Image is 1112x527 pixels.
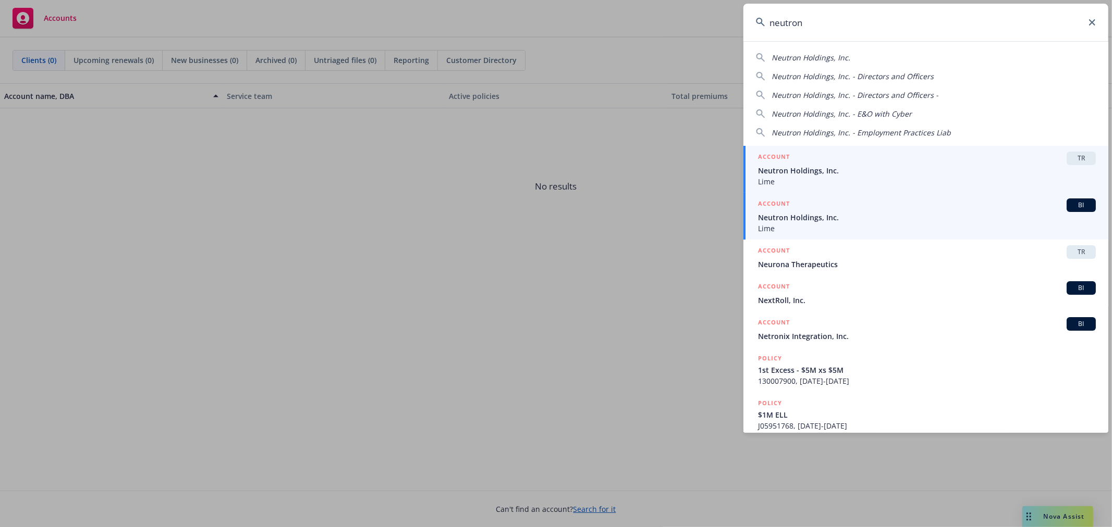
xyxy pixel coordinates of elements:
a: ACCOUNTTRNeutron Holdings, Inc.Lime [743,146,1108,193]
span: Netronix Integration, Inc. [758,331,1096,342]
span: Neurona Therapeutics [758,259,1096,270]
h5: ACCOUNT [758,198,790,211]
span: TR [1071,154,1092,163]
h5: ACCOUNT [758,245,790,258]
span: Neutron Holdings, Inc. [758,212,1096,223]
span: Neutron Holdings, Inc. [758,165,1096,176]
span: Lime [758,223,1096,234]
span: Neutron Holdings, Inc. - Directors and Officers - [772,90,938,100]
h5: ACCOUNT [758,281,790,294]
span: J05951768, [DATE]-[DATE] [758,420,1096,431]
span: Neutron Holdings, Inc. [772,53,850,62]
span: $1M ELL [758,409,1096,420]
span: TR [1071,247,1092,257]
h5: POLICY [758,353,782,363]
input: Search... [743,4,1108,41]
span: 1st Excess - $5M xs $5M [758,365,1096,375]
span: NextRoll, Inc. [758,295,1096,306]
h5: ACCOUNT [758,152,790,164]
span: BI [1071,283,1092,293]
span: BI [1071,319,1092,329]
a: POLICY$1M ELLJ05951768, [DATE]-[DATE] [743,392,1108,437]
span: BI [1071,200,1092,210]
span: Neutron Holdings, Inc. - Directors and Officers [772,71,934,81]
h5: ACCOUNT [758,317,790,330]
a: POLICY1st Excess - $5M xs $5M130007900, [DATE]-[DATE] [743,347,1108,392]
a: ACCOUNTBINetronix Integration, Inc. [743,311,1108,347]
h5: POLICY [758,398,782,408]
span: 130007900, [DATE]-[DATE] [758,375,1096,386]
span: Lime [758,176,1096,187]
a: ACCOUNTBINeutron Holdings, Inc.Lime [743,193,1108,240]
a: ACCOUNTBINextRoll, Inc. [743,275,1108,311]
a: ACCOUNTTRNeurona Therapeutics [743,240,1108,275]
span: Neutron Holdings, Inc. - E&O with Cyber [772,109,912,119]
span: Neutron Holdings, Inc. - Employment Practices Liab [772,128,951,137]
